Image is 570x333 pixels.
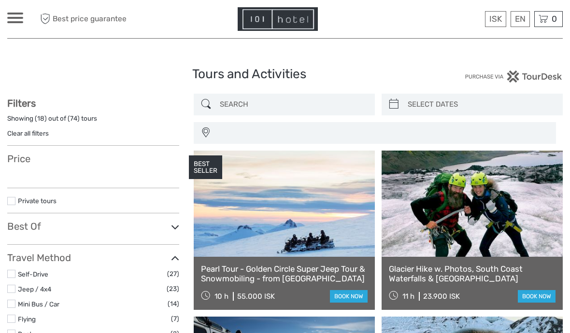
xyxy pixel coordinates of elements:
[167,283,179,294] span: (23)
[18,300,59,308] a: Mini Bus / Car
[70,114,77,123] label: 74
[7,153,179,165] h3: Price
[404,96,558,113] input: SELECT DATES
[189,155,222,180] div: BEST SELLER
[37,114,44,123] label: 18
[7,221,179,232] h3: Best Of
[7,114,179,129] div: Showing ( ) out of ( ) tours
[511,11,530,27] div: EN
[237,292,275,301] div: 55.000 ISK
[330,290,368,303] a: book now
[216,96,370,113] input: SEARCH
[18,270,48,278] a: Self-Drive
[18,197,57,205] a: Private tours
[489,14,502,24] span: ISK
[168,298,179,309] span: (14)
[7,252,179,264] h3: Travel Method
[192,67,377,82] h1: Tours and Activities
[201,264,368,284] a: Pearl Tour - Golden Circle Super Jeep Tour & Snowmobiling - from [GEOGRAPHIC_DATA]
[238,7,318,31] img: Hotel Information
[171,313,179,324] span: (7)
[7,97,36,109] strong: Filters
[7,129,49,137] a: Clear all filters
[18,315,36,323] a: Flying
[402,292,414,301] span: 11 h
[18,285,51,293] a: Jeep / 4x4
[214,292,228,301] span: 10 h
[389,264,556,284] a: Glacier Hike w. Photos, South Coast Waterfalls & [GEOGRAPHIC_DATA]
[550,14,558,24] span: 0
[38,11,146,27] span: Best price guarantee
[465,70,563,83] img: PurchaseViaTourDesk.png
[167,268,179,279] span: (27)
[423,292,460,301] div: 23.900 ISK
[518,290,556,303] a: book now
